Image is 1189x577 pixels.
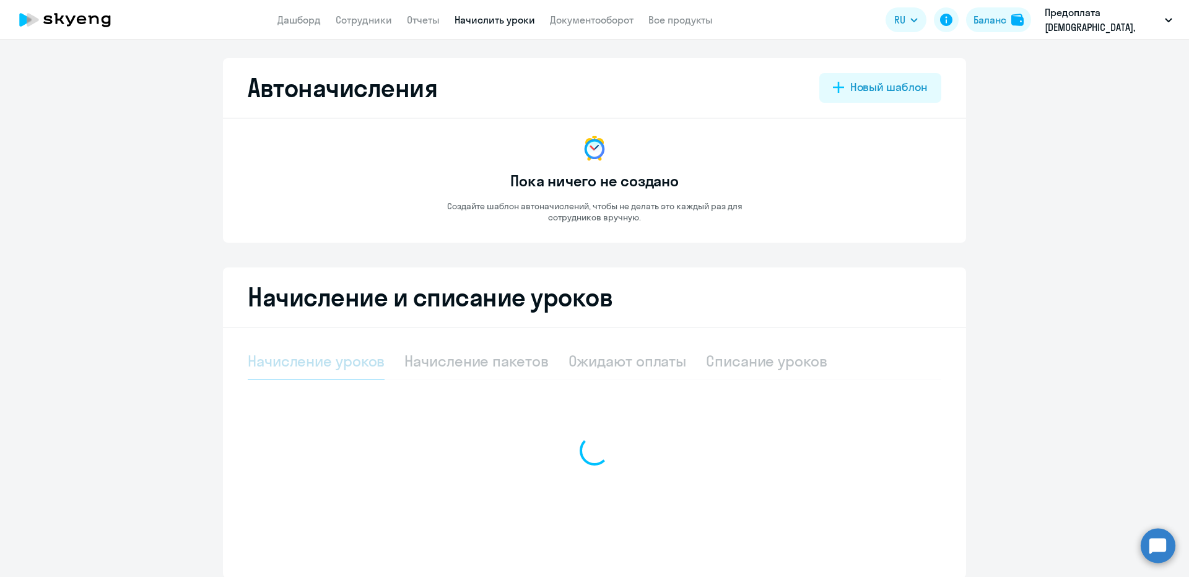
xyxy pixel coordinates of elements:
[510,171,679,191] h3: Пока ничего не создано
[819,73,941,103] button: Новый шаблон
[1039,5,1178,35] button: Предоплата [DEMOGRAPHIC_DATA], [GEOGRAPHIC_DATA], ООО
[277,14,321,26] a: Дашборд
[886,7,926,32] button: RU
[894,12,905,27] span: RU
[1011,14,1024,26] img: balance
[248,282,941,312] h2: Начисление и списание уроков
[966,7,1031,32] button: Балансbalance
[421,201,768,223] p: Создайте шаблон автоначислений, чтобы не делать это каждый раз для сотрудников вручную.
[850,79,928,95] div: Новый шаблон
[550,14,634,26] a: Документооборот
[248,73,437,103] h2: Автоначисления
[407,14,440,26] a: Отчеты
[336,14,392,26] a: Сотрудники
[455,14,535,26] a: Начислить уроки
[580,134,609,163] img: no-data
[973,12,1006,27] div: Баланс
[1045,5,1160,35] p: Предоплата [DEMOGRAPHIC_DATA], [GEOGRAPHIC_DATA], ООО
[648,14,713,26] a: Все продукты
